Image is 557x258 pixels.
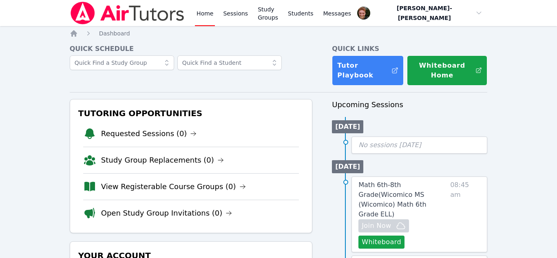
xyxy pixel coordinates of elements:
[70,55,174,70] input: Quick Find a Study Group
[332,160,363,173] li: [DATE]
[358,181,426,218] span: Math 6th-8th Grade ( Wicomico MS (Wicomico) Math 6th Grade ELL )
[101,128,197,139] a: Requested Sessions (0)
[70,2,185,24] img: Air Tutors
[407,55,487,86] button: Whiteboard Home
[358,236,404,249] button: Whiteboard
[358,141,421,149] span: No sessions [DATE]
[70,29,488,37] nav: Breadcrumb
[332,55,404,86] a: Tutor Playbook
[70,44,313,54] h4: Quick Schedule
[101,181,246,192] a: View Registerable Course Groups (0)
[77,106,306,121] h3: Tutoring Opportunities
[362,221,391,231] span: Join Now
[177,55,282,70] input: Quick Find a Student
[358,219,409,232] button: Join Now
[450,180,480,249] span: 08:45 am
[332,120,363,133] li: [DATE]
[99,29,130,37] a: Dashboard
[332,99,487,110] h3: Upcoming Sessions
[332,44,487,54] h4: Quick Links
[323,9,351,18] span: Messages
[101,207,232,219] a: Open Study Group Invitations (0)
[358,180,447,219] a: Math 6th-8th Grade(Wicomico MS (Wicomico) Math 6th Grade ELL)
[99,30,130,37] span: Dashboard
[101,154,224,166] a: Study Group Replacements (0)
